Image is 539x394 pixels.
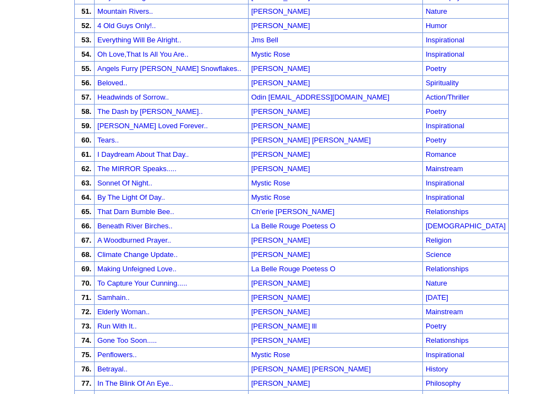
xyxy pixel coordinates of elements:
font: 53. [81,36,91,44]
a: [DATE] [426,293,448,302]
font: 64. [81,193,91,201]
font: Jms Bell [251,36,278,44]
font: Mystic Rose [251,50,290,58]
a: Action/Thriller [426,93,469,101]
a: Elderly Woman.. [97,308,150,316]
a: Inspirational [426,179,464,187]
font: 60. [81,136,91,144]
font: [PERSON_NAME] [251,250,310,259]
font: 56. [81,79,91,87]
font: 58. [81,107,91,116]
a: Relationships [426,265,469,273]
a: Poetry [426,136,447,144]
a: Odin [EMAIL_ADDRESS][DOMAIN_NAME] [251,92,389,101]
a: Relationships [426,207,469,216]
font: [PERSON_NAME] [251,308,310,316]
a: Mystic Rose [251,192,290,201]
a: A Woodburned Prayer.. [97,236,171,244]
a: Run With It.. [97,322,137,330]
a: Poetry [426,107,447,116]
a: In The Blink Of An Eye.. [97,379,173,387]
a: [PERSON_NAME] [251,235,310,244]
a: [PERSON_NAME] [251,121,310,130]
font: [PERSON_NAME] [251,150,310,158]
font: 72. [81,308,91,316]
font: 73. [81,322,91,330]
font: [PERSON_NAME] [PERSON_NAME] [251,365,371,373]
font: La Belle Rouge Poetess O [251,222,335,230]
a: [PERSON_NAME] [251,63,310,73]
a: Poetry [426,322,447,330]
a: Mystic Rose [251,49,290,58]
font: [PERSON_NAME] [251,64,310,73]
font: [PERSON_NAME] [251,7,310,15]
a: Betrayal.. [97,365,128,373]
a: Inspirational [426,36,464,44]
font: Mystic Rose [251,351,290,359]
a: [PERSON_NAME] [251,163,310,173]
font: [PERSON_NAME] [251,279,310,287]
font: 61. [81,150,91,158]
font: Odin [EMAIL_ADDRESS][DOMAIN_NAME] [251,93,389,101]
a: That Darn Bumble Bee.. [97,207,174,216]
font: Ch'erie [PERSON_NAME] [251,207,334,216]
a: [PERSON_NAME] [251,278,310,287]
font: 66. [81,222,91,230]
a: [PERSON_NAME] [251,78,310,87]
a: Religion [426,236,452,244]
a: Angels Furry [PERSON_NAME] Snowflakes.. [97,64,241,73]
a: Mystic Rose [251,178,290,187]
font: 54. [81,50,91,58]
a: Beneath River Birches.. [97,222,173,230]
font: 65. [81,207,91,216]
a: [PERSON_NAME] [251,149,310,158]
font: [PERSON_NAME] [251,107,310,116]
a: Mainstream [426,165,463,173]
font: [PERSON_NAME] lll [251,322,317,330]
font: 57. [81,93,91,101]
a: La Belle Rouge Poetess O [251,221,335,230]
a: [PERSON_NAME] [PERSON_NAME] [251,135,371,144]
a: Headwinds of Sorrow.. [97,93,169,101]
a: 4 Old Guys Only!.. [97,21,156,30]
a: [PERSON_NAME] [251,106,310,116]
font: Mystic Rose [251,193,290,201]
font: [PERSON_NAME] [251,79,310,87]
a: [PERSON_NAME] [251,307,310,316]
a: [PERSON_NAME] lll [251,321,317,330]
a: Inspirational [426,122,464,130]
a: Beloved.. [97,79,127,87]
font: [PERSON_NAME] [251,21,310,30]
a: [PERSON_NAME] [251,6,310,15]
font: 52. [81,21,91,30]
a: Mystic Rose [251,349,290,359]
font: [PERSON_NAME] [251,236,310,244]
a: [PERSON_NAME] [251,20,310,30]
a: Science [426,250,451,259]
a: Spirituality [426,79,459,87]
a: History [426,365,448,373]
font: 74. [81,336,91,344]
a: Ch'erie [PERSON_NAME] [251,206,334,216]
a: Humor [426,21,447,30]
font: Mystic Rose [251,179,290,187]
a: The MIRROR Speaks..... [97,165,177,173]
a: Jms Bell [251,35,278,44]
a: [DEMOGRAPHIC_DATA] [426,222,505,230]
a: Inspirational [426,351,464,359]
a: Sonnet Of Night.. [97,179,152,187]
font: 59. [81,122,91,130]
a: [PERSON_NAME] [251,292,310,302]
font: 63. [81,179,91,187]
a: Poetry [426,64,447,73]
a: Climate Change Update.. [97,250,178,259]
font: 70. [81,279,91,287]
a: Oh Love,That Is All You Are.. [97,50,189,58]
a: [PERSON_NAME] [251,335,310,344]
a: Gone Too Soon..... [97,336,157,344]
a: Mountain Rivers.. [97,7,153,15]
a: The Dash by [PERSON_NAME].. [97,107,202,116]
a: To Capture Your Cunning..... [97,279,187,287]
font: 68. [81,250,91,259]
a: Samhain.. [97,293,130,302]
